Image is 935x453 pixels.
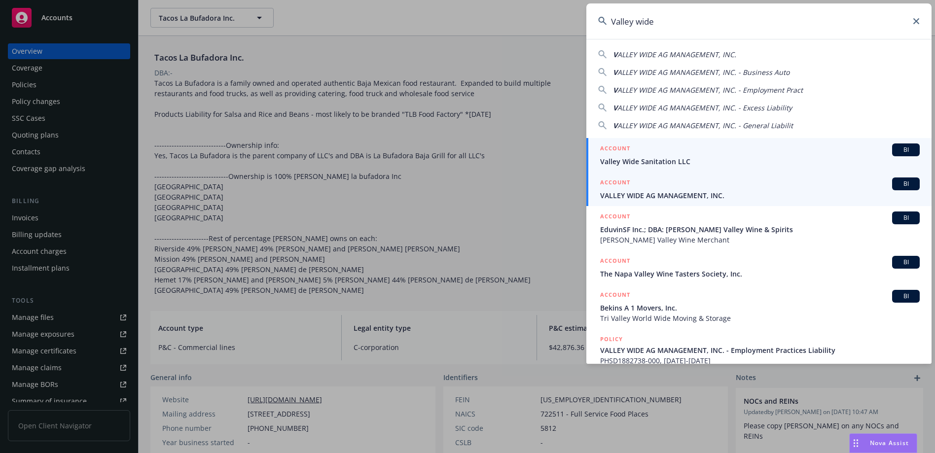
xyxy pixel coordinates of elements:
span: Valley Wide Sanitation LLC [600,156,920,167]
span: Nova Assist [870,439,909,447]
span: V [613,85,617,95]
span: ALLEY WIDE AG MANAGEMENT, INC. - Excess Liability [617,103,792,112]
span: ALLEY WIDE AG MANAGEMENT, INC. - General Liabilit [617,121,793,130]
span: EduvinSF Inc.; DBA: [PERSON_NAME] Valley Wine & Spirits [600,224,920,235]
span: BI [896,145,916,154]
span: ALLEY WIDE AG MANAGEMENT, INC. - Employment Pract [617,85,803,95]
span: V [613,68,617,77]
span: The Napa Valley Wine Tasters Society, Inc. [600,269,920,279]
span: VALLEY WIDE AG MANAGEMENT, INC. - Employment Practices Liability [600,345,920,355]
a: ACCOUNTBIVALLEY WIDE AG MANAGEMENT, INC. [586,172,932,206]
input: Search... [586,3,932,39]
a: ACCOUNTBIValley Wide Sanitation LLC [586,138,932,172]
span: V [613,50,617,59]
span: Tri Valley World Wide Moving & Storage [600,313,920,323]
span: PHSD1882738-000, [DATE]-[DATE] [600,355,920,366]
span: ALLEY WIDE AG MANAGEMENT, INC. [617,50,736,59]
h5: ACCOUNT [600,143,630,155]
span: V [613,103,617,112]
a: POLICYVALLEY WIDE AG MANAGEMENT, INC. - Employment Practices LiabilityPHSD1882738-000, [DATE]-[DATE] [586,329,932,371]
span: BI [896,258,916,267]
span: BI [896,179,916,188]
span: [PERSON_NAME] Valley Wine Merchant [600,235,920,245]
span: BI [896,213,916,222]
span: VALLEY WIDE AG MANAGEMENT, INC. [600,190,920,201]
a: ACCOUNTBIBekins A 1 Movers, Inc.Tri Valley World Wide Moving & Storage [586,284,932,329]
span: ALLEY WIDE AG MANAGEMENT, INC. - Business Auto [617,68,790,77]
h5: ACCOUNT [600,256,630,268]
span: Bekins A 1 Movers, Inc. [600,303,920,313]
div: Drag to move [850,434,862,453]
a: ACCOUNTBIEduvinSF Inc.; DBA: [PERSON_NAME] Valley Wine & Spirits[PERSON_NAME] Valley Wine Merchant [586,206,932,250]
button: Nova Assist [849,433,917,453]
span: BI [896,292,916,301]
h5: POLICY [600,334,623,344]
h5: ACCOUNT [600,177,630,189]
a: ACCOUNTBIThe Napa Valley Wine Tasters Society, Inc. [586,250,932,284]
h5: ACCOUNT [600,290,630,302]
span: V [613,121,617,130]
h5: ACCOUNT [600,211,630,223]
